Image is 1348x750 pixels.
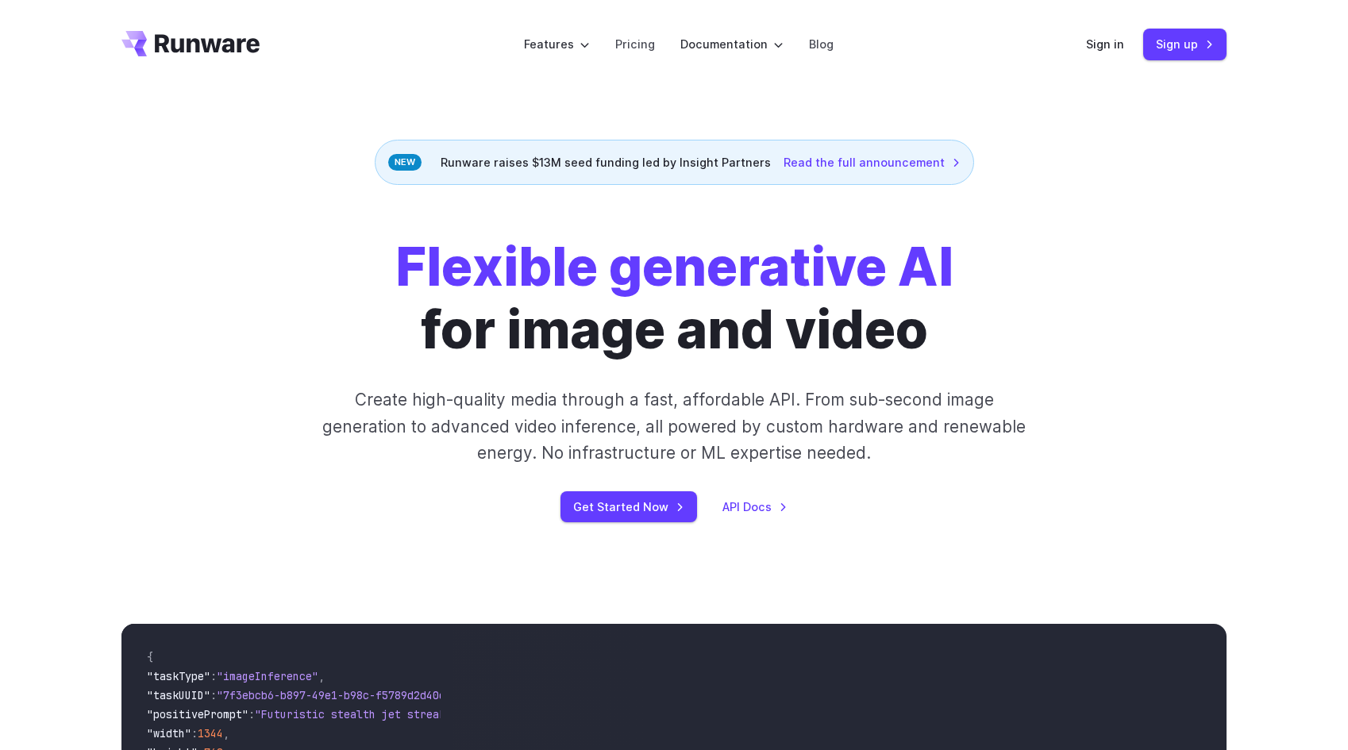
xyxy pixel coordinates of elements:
[560,491,697,522] a: Get Started Now
[809,35,834,53] a: Blog
[210,688,217,702] span: :
[722,498,788,516] a: API Docs
[375,140,974,185] div: Runware raises $13M seed funding led by Insight Partners
[615,35,655,53] a: Pricing
[210,669,217,683] span: :
[217,669,318,683] span: "imageInference"
[147,650,153,664] span: {
[191,726,198,740] span: :
[318,669,325,683] span: ,
[395,235,953,298] strong: Flexible generative AI
[223,726,229,740] span: ,
[147,669,210,683] span: "taskType"
[248,707,255,721] span: :
[680,35,784,53] label: Documentation
[1086,35,1124,53] a: Sign in
[147,726,191,740] span: "width"
[147,688,210,702] span: "taskUUID"
[217,688,458,702] span: "7f3ebcb6-b897-49e1-b98c-f5789d2d40d7"
[255,707,833,721] span: "Futuristic stealth jet streaking through a neon-lit cityscape with glowing purple exhaust"
[198,726,223,740] span: 1344
[395,236,953,361] h1: for image and video
[121,31,260,56] a: Go to /
[147,707,248,721] span: "positivePrompt"
[524,35,590,53] label: Features
[1143,29,1227,60] a: Sign up
[321,387,1028,466] p: Create high-quality media through a fast, affordable API. From sub-second image generation to adv...
[784,153,961,171] a: Read the full announcement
